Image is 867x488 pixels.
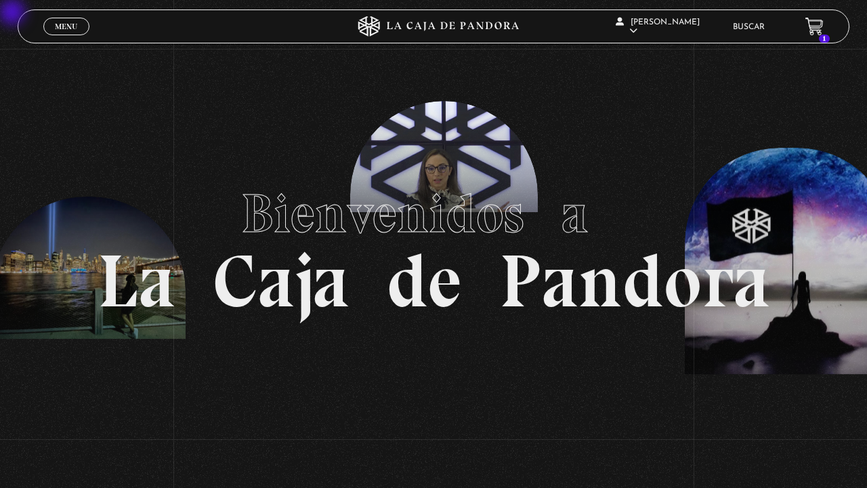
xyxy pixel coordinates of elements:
span: 1 [819,35,830,43]
h1: La Caja de Pandora [98,169,770,319]
span: [PERSON_NAME] [616,18,700,35]
span: Menu [55,22,77,30]
span: Bienvenidos a [241,181,626,246]
a: 1 [805,18,824,36]
a: Buscar [733,23,765,31]
span: Cerrar [51,34,83,43]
